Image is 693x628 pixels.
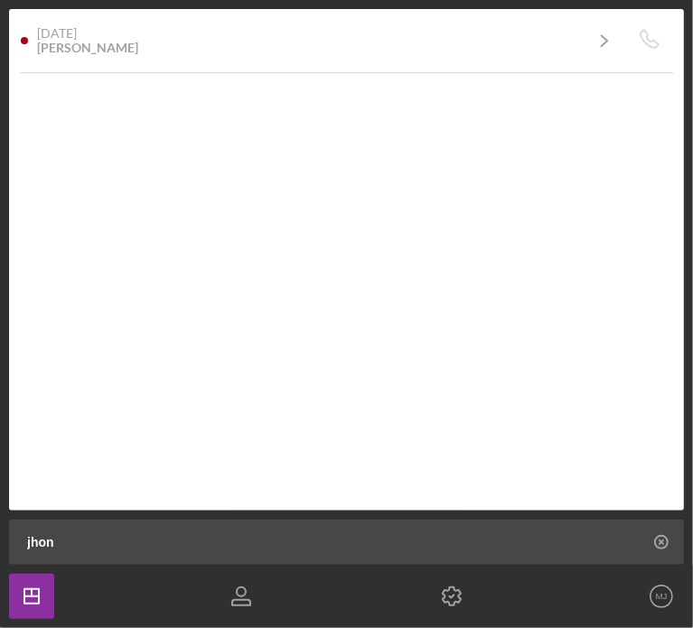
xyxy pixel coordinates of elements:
button: MJ [639,574,684,619]
time: 2025-01-06 17:09 [37,26,77,41]
input: Search [18,520,684,565]
div: [PERSON_NAME] [37,41,138,55]
text: MJ [656,592,668,602]
a: [DATE][PERSON_NAME] [21,18,627,63]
